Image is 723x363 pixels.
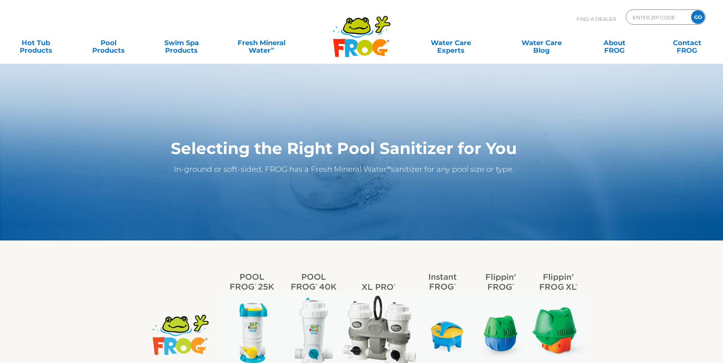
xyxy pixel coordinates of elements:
[577,9,616,28] p: Find A Dealer
[405,35,497,50] a: Water CareExperts
[632,12,683,23] input: Zip Code Form
[387,163,391,171] sup: ∞
[226,35,297,50] a: Fresh MineralWater∞
[691,10,705,24] input: GO
[153,35,210,50] a: Swim SpaProducts
[8,35,64,50] a: Hot TubProducts
[140,139,548,157] h1: Selecting the Right Pool Sanitizer for You
[513,35,570,50] a: Water CareBlog
[659,35,715,50] a: ContactFROG
[586,35,643,50] a: AboutFROG
[80,35,137,50] a: PoolProducts
[140,163,548,175] p: In-ground or soft-sided, FROG has a Fresh Mineral Water sanitizer for any pool size or type.
[271,45,274,51] sup: ∞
